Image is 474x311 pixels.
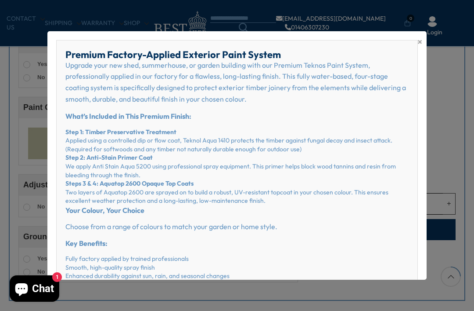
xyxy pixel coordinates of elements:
p: What’s Included in This Premium Finish: [65,111,409,121]
li: Enhanced durability against sun, rain, and seasonal changes [65,272,409,281]
li: Two layers of Aquatop 2600 are sprayed on to build a robust, UV-resistant topcoat in your chosen ... [65,179,409,205]
li: Applied using a controlled dip or flow coat, Teknol Aqua 1410 protects the timber against fungal ... [65,128,409,154]
p: Your Colour, Your Choice [65,205,409,215]
strong: Steps 3 & 4: Aquatop 2600 Opaque Top Coats [65,179,194,187]
p: Key Benefits: [65,238,409,248]
h2: Premium Factory-Applied Exterior Paint System [65,49,409,60]
strong: Step 2: Anti-Stain Primer Coat [65,154,153,161]
strong: Step 1: Timber Preservative Treatment [65,128,176,136]
p: Choose from a range of colours to match your garden or home style. [65,222,409,231]
li: Smooth, high-quality spray finish [65,263,409,272]
li: Fully factory applied by trained professionals [65,255,409,263]
p: Upgrade your new shed, summerhouse, or garden building with our Premium Teknos Paint System, prof... [65,60,409,105]
li: We apply Anti Stain Aqua 5200 using professional spray equipment. This primer helps block wood ta... [65,154,409,179]
span: × [417,36,422,48]
inbox-online-store-chat: Shopify online store chat [7,275,62,304]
